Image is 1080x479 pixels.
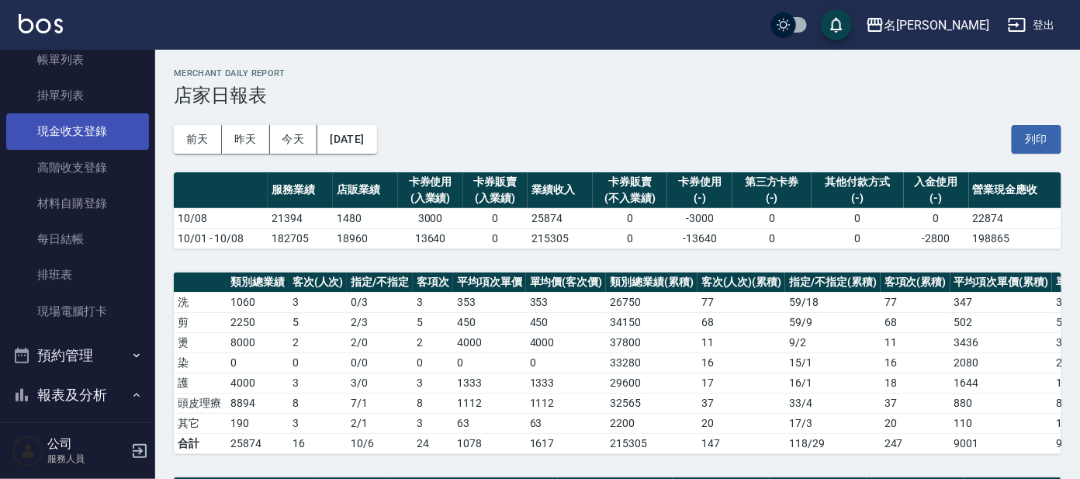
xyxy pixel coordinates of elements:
td: 1078 [453,433,526,453]
a: 高階收支登錄 [6,150,149,186]
td: 3 [289,373,348,393]
td: 4000 [526,332,607,352]
a: 帳單列表 [6,42,149,78]
td: 110 [950,413,1053,433]
td: 37800 [606,332,697,352]
td: 1112 [526,393,607,413]
td: 16 [881,352,950,373]
td: 0 [812,208,904,228]
button: save [821,9,852,40]
td: 5 [289,312,348,332]
td: 3000 [398,208,463,228]
td: 4000 [227,373,289,393]
td: 頭皮理療 [174,393,227,413]
div: (-) [736,190,808,207]
td: 2080 [950,352,1053,373]
td: 347 [950,292,1053,312]
td: 33280 [606,352,697,373]
td: 7 / 1 [347,393,413,413]
th: 類別總業績(累積) [606,272,697,293]
button: 昨天 [222,125,270,154]
td: 3 [413,292,453,312]
td: 0 [732,208,812,228]
td: 0 [812,228,904,248]
td: 15 / 1 [785,352,881,373]
td: 3 [289,292,348,312]
td: 59 / 9 [785,312,881,332]
td: -3000 [667,208,732,228]
td: 2 [289,332,348,352]
td: 10/08 [174,208,268,228]
td: 合計 [174,433,227,453]
h3: 店家日報表 [174,85,1061,106]
td: 118/29 [785,433,881,453]
th: 服務業績 [268,172,333,209]
td: 59 / 18 [785,292,881,312]
div: (入業績) [402,190,459,207]
a: 報表目錄 [6,422,149,457]
td: 5 [413,312,453,332]
td: 34150 [606,312,697,332]
td: 其它 [174,413,227,433]
td: 0 [413,352,453,373]
td: 洗 [174,292,227,312]
td: 護 [174,373,227,393]
td: 2 / 3 [347,312,413,332]
td: 0 [453,352,526,373]
td: 0 / 3 [347,292,413,312]
td: 198865 [969,228,1061,248]
td: 1333 [526,373,607,393]
div: (-) [908,190,965,207]
td: 353 [453,292,526,312]
th: 指定/不指定(累積) [785,272,881,293]
td: 247 [881,433,950,453]
th: 營業現金應收 [969,172,1061,209]
td: 0 [904,208,969,228]
td: 77 [697,292,786,312]
a: 排班表 [6,257,149,293]
td: -13640 [667,228,732,248]
button: 登出 [1002,11,1061,40]
td: 32565 [606,393,697,413]
td: 0 [463,208,528,228]
td: 剪 [174,312,227,332]
td: 37 [881,393,950,413]
td: 21394 [268,208,333,228]
a: 掛單列表 [6,78,149,113]
h5: 公司 [47,436,126,452]
td: 190 [227,413,289,433]
td: 2 / 0 [347,332,413,352]
td: 0 [732,228,812,248]
div: (-) [671,190,729,207]
td: 2 / 1 [347,413,413,433]
td: 8 [289,393,348,413]
td: 29600 [606,373,697,393]
div: 第三方卡券 [736,174,808,190]
td: 17 [697,373,786,393]
div: 卡券使用 [671,174,729,190]
td: 1333 [453,373,526,393]
td: 染 [174,352,227,373]
td: 22874 [969,208,1061,228]
td: 63 [526,413,607,433]
td: 燙 [174,332,227,352]
td: 0 [227,352,289,373]
a: 材料自購登錄 [6,186,149,221]
td: 1480 [333,208,398,228]
div: 卡券使用 [402,174,459,190]
img: Logo [19,14,63,33]
th: 平均項次單價(累積) [950,272,1053,293]
td: 25874 [528,208,593,228]
div: (-) [815,190,900,207]
td: 0 [593,208,667,228]
th: 店販業績 [333,172,398,209]
div: 卡券販賣 [467,174,524,190]
td: 880 [950,393,1053,413]
td: 11 [697,332,786,352]
td: 18 [881,373,950,393]
th: 類別總業績 [227,272,289,293]
td: 353 [526,292,607,312]
th: 指定/不指定 [347,272,413,293]
a: 現場電腦打卡 [6,293,149,329]
img: Person [12,436,43,467]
